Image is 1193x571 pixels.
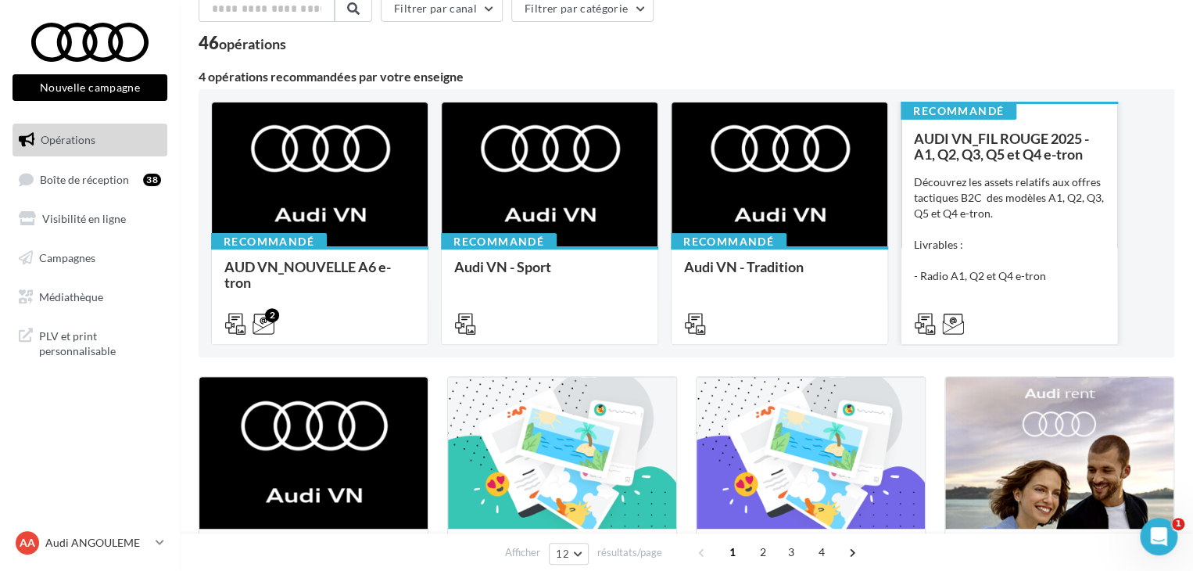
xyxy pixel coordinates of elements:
button: 12 [549,543,589,565]
span: Afficher [505,545,540,560]
a: Visibilité en ligne [9,203,170,235]
p: Audi ANGOULEME [45,535,149,551]
span: Audi VN - Tradition [684,258,804,275]
span: Opérations [41,133,95,146]
button: Nouvelle campagne [13,74,167,101]
span: 2 [751,540,776,565]
span: 1 [720,540,745,565]
a: Opérations [9,124,170,156]
span: PLV et print personnalisable [39,325,161,359]
span: AA [20,535,35,551]
div: 38 [143,174,161,186]
span: Visibilité en ligne [42,212,126,225]
span: 3 [779,540,804,565]
a: Boîte de réception38 [9,163,170,196]
span: Audi VN - Sport [454,258,551,275]
a: PLV et print personnalisable [9,319,170,365]
div: Recommandé [901,102,1016,120]
a: AA Audi ANGOULEME [13,528,167,558]
span: AUD VN_NOUVELLE A6 e-tron [224,258,391,291]
span: résultats/page [597,545,662,560]
a: Médiathèque [9,281,170,314]
div: 2 [265,308,279,322]
div: Recommandé [211,233,327,250]
div: opérations [219,37,286,51]
span: 1 [1172,518,1184,530]
span: 4 [809,540,834,565]
a: Campagnes [9,242,170,275]
div: Recommandé [671,233,786,250]
div: 46 [199,34,286,52]
div: Découvrez les assets relatifs aux offres tactiques B2C des modèles A1, Q2, Q3, Q5 et Q4 e-tron. L... [914,174,1105,331]
span: AUDI VN_FIL ROUGE 2025 - A1, Q2, Q3, Q5 et Q4 e-tron [914,130,1089,163]
div: Recommandé [441,233,557,250]
span: Campagnes [39,251,95,264]
span: 12 [556,548,569,560]
div: 4 opérations recommandées par votre enseigne [199,70,1174,83]
span: Boîte de réception [40,172,129,185]
span: Médiathèque [39,289,103,303]
iframe: Intercom live chat [1140,518,1177,555]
